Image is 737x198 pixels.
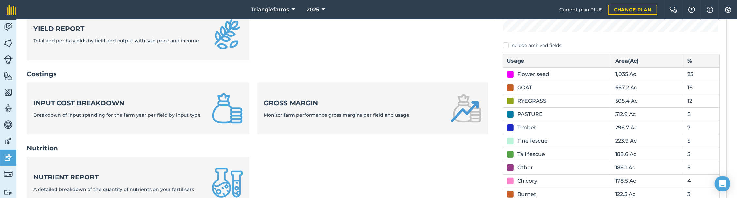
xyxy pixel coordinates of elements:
td: 8 [683,107,720,121]
span: Trianglefarms [251,6,289,14]
th: % [683,54,720,67]
td: 186.1 Ac [611,161,683,174]
td: 667.2 Ac [611,81,683,94]
td: 25 [683,67,720,81]
img: svg+xml;base64,PHN2ZyB4bWxucz0iaHR0cDovL3d3dy53My5vcmcvMjAwMC9zdmciIHdpZHRoPSIxNyIgaGVpZ2h0PSIxNy... [707,6,713,14]
td: 16 [683,81,720,94]
img: svg+xml;base64,PD94bWwgdmVyc2lvbj0iMS4wIiBlbmNvZGluZz0idXRmLTgiPz4KPCEtLSBHZW5lcmF0b3I6IEFkb2JlIE... [4,169,13,178]
td: 188.6 Ac [611,148,683,161]
h2: Costings [27,69,488,78]
img: svg+xml;base64,PD94bWwgdmVyc2lvbj0iMS4wIiBlbmNvZGluZz0idXRmLTgiPz4KPCEtLSBHZW5lcmF0b3I6IEFkb2JlIE... [4,189,13,195]
div: PASTURE [518,110,543,118]
label: Include archived fields [503,42,720,49]
div: RYEGRASS [518,97,547,105]
div: GOAT [518,84,532,92]
img: svg+xml;base64,PD94bWwgdmVyc2lvbj0iMS4wIiBlbmNvZGluZz0idXRmLTgiPz4KPCEtLSBHZW5lcmF0b3I6IEFkb2JlIE... [4,120,13,130]
span: A detailed breakdown of the quantity of nutrients on your fertilisers [33,186,194,192]
span: Current plan : PLUS [559,6,603,13]
th: Usage [503,54,611,67]
a: Change plan [608,5,657,15]
img: svg+xml;base64,PHN2ZyB4bWxucz0iaHR0cDovL3d3dy53My5vcmcvMjAwMC9zdmciIHdpZHRoPSI1NiIgaGVpZ2h0PSI2MC... [4,71,13,81]
td: 5 [683,134,720,148]
div: Open Intercom Messenger [715,176,730,191]
td: 1,035 Ac [611,67,683,81]
strong: Nutrient report [33,173,194,182]
td: 12 [683,94,720,107]
span: Breakdown of input spending for the farm year per field by input type [33,112,200,118]
a: Input cost breakdownBreakdown of input spending for the farm year per field by input type [27,82,249,134]
strong: Input cost breakdown [33,98,200,107]
div: Other [518,164,533,172]
td: 178.5 Ac [611,174,683,188]
td: 7 [683,121,720,134]
img: A question mark icon [688,7,696,13]
img: Two speech bubbles overlapping with the left bubble in the forefront [669,7,677,13]
td: 223.9 Ac [611,134,683,148]
td: 312.9 Ac [611,107,683,121]
th: Area ( Ac ) [611,54,683,67]
img: svg+xml;base64,PD94bWwgdmVyc2lvbj0iMS4wIiBlbmNvZGluZz0idXRmLTgiPz4KPCEtLSBHZW5lcmF0b3I6IEFkb2JlIE... [4,22,13,32]
span: 2025 [307,6,319,14]
img: svg+xml;base64,PD94bWwgdmVyc2lvbj0iMS4wIiBlbmNvZGluZz0idXRmLTgiPz4KPCEtLSBHZW5lcmF0b3I6IEFkb2JlIE... [4,104,13,113]
img: svg+xml;base64,PHN2ZyB4bWxucz0iaHR0cDovL3d3dy53My5vcmcvMjAwMC9zdmciIHdpZHRoPSI1NiIgaGVpZ2h0PSI2MC... [4,38,13,48]
div: Flower seed [518,70,550,78]
img: fieldmargin Logo [7,5,16,15]
img: Input cost breakdown [212,93,243,124]
img: Yield report [212,19,243,50]
img: Gross margin [450,93,482,124]
div: Fine fescue [518,137,548,145]
td: 5 [683,161,720,174]
td: 296.7 Ac [611,121,683,134]
div: Timber [518,124,537,132]
span: Total and per ha yields by field and output with sale price and income [33,38,199,44]
img: svg+xml;base64,PHN2ZyB4bWxucz0iaHR0cDovL3d3dy53My5vcmcvMjAwMC9zdmciIHdpZHRoPSI1NiIgaGVpZ2h0PSI2MC... [4,87,13,97]
td: 4 [683,174,720,188]
div: Chicory [518,177,537,185]
span: Monitor farm performance gross margins per field and usage [264,112,409,118]
strong: Gross margin [264,98,409,107]
img: svg+xml;base64,PD94bWwgdmVyc2lvbj0iMS4wIiBlbmNvZGluZz0idXRmLTgiPz4KPCEtLSBHZW5lcmF0b3I6IEFkb2JlIE... [4,55,13,64]
strong: Yield report [33,24,199,33]
a: Yield reportTotal and per ha yields by field and output with sale price and income [27,8,249,60]
a: Gross marginMonitor farm performance gross margins per field and usage [257,82,488,134]
img: svg+xml;base64,PD94bWwgdmVyc2lvbj0iMS4wIiBlbmNvZGluZz0idXRmLTgiPz4KPCEtLSBHZW5lcmF0b3I6IEFkb2JlIE... [4,152,13,162]
img: A cog icon [724,7,732,13]
td: 5 [683,148,720,161]
div: Tall fescue [518,150,545,158]
img: svg+xml;base64,PD94bWwgdmVyc2lvbj0iMS4wIiBlbmNvZGluZz0idXRmLTgiPz4KPCEtLSBHZW5lcmF0b3I6IEFkb2JlIE... [4,136,13,146]
td: 505.4 Ac [611,94,683,107]
h2: Nutrition [27,144,488,153]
